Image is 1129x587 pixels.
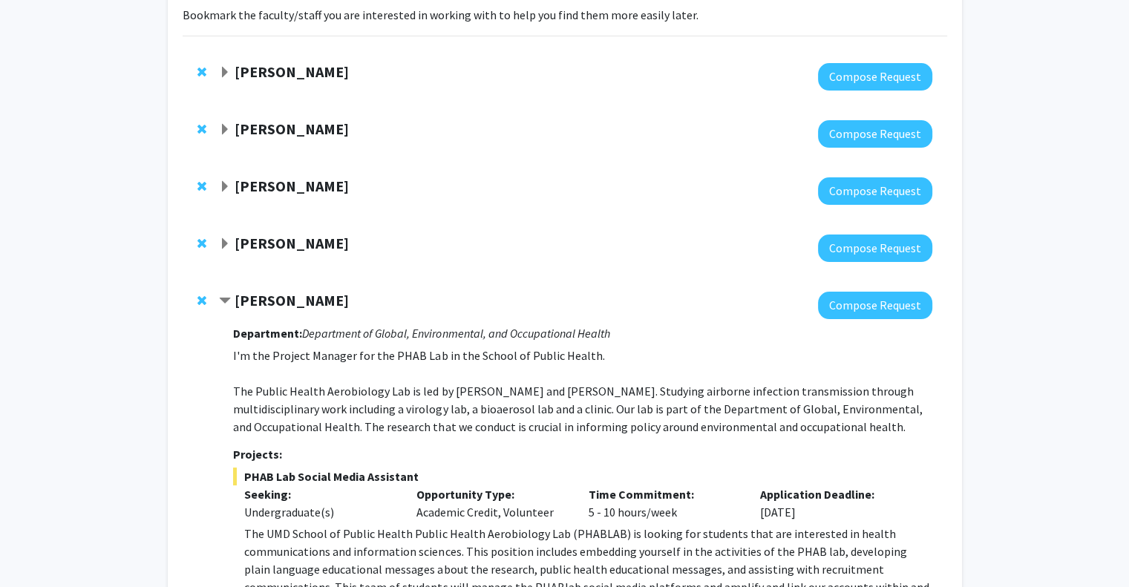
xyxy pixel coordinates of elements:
[235,119,349,138] strong: [PERSON_NAME]
[183,6,947,24] p: Bookmark the faculty/staff you are interested in working with to help you find them more easily l...
[749,485,921,521] div: [DATE]
[233,326,302,341] strong: Department:
[197,295,206,306] span: Remove Isabel Sierra from bookmarks
[235,234,349,252] strong: [PERSON_NAME]
[197,237,206,249] span: Remove Angel Dunbar from bookmarks
[233,468,932,485] span: PHAB Lab Social Media Assistant
[233,447,282,462] strong: Projects:
[235,177,349,195] strong: [PERSON_NAME]
[405,485,577,521] div: Academic Credit, Volunteer
[818,177,932,205] button: Compose Request to Yasmeen Faroqi-Shah
[818,120,932,148] button: Compose Request to Nathaniel Pearl
[197,66,206,78] span: Remove Veronica Kang from bookmarks
[818,292,932,319] button: Compose Request to Isabel Sierra
[219,295,231,307] span: Contract Isabel Sierra Bookmark
[818,235,932,262] button: Compose Request to Angel Dunbar
[302,326,609,341] i: Department of Global, Environmental, and Occupational Health
[233,382,932,436] p: The Public Health Aerobiology Lab is led by [PERSON_NAME] and [PERSON_NAME]. Studying airborne in...
[197,180,206,192] span: Remove Yasmeen Faroqi-Shah from bookmarks
[219,67,231,79] span: Expand Veronica Kang Bookmark
[219,181,231,193] span: Expand Yasmeen Faroqi-Shah Bookmark
[244,485,394,503] p: Seeking:
[219,238,231,250] span: Expand Angel Dunbar Bookmark
[235,62,349,81] strong: [PERSON_NAME]
[416,485,566,503] p: Opportunity Type:
[233,347,932,436] p: I'm the Project Manager for the PHAB Lab in the School of Public Health.
[577,485,749,521] div: 5 - 10 hours/week
[11,520,63,576] iframe: Chat
[219,124,231,136] span: Expand Nathaniel Pearl Bookmark
[818,63,932,91] button: Compose Request to Veronica Kang
[588,485,738,503] p: Time Commitment:
[197,123,206,135] span: Remove Nathaniel Pearl from bookmarks
[244,503,394,521] div: Undergraduate(s)
[235,291,349,309] strong: [PERSON_NAME]
[760,485,910,503] p: Application Deadline:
